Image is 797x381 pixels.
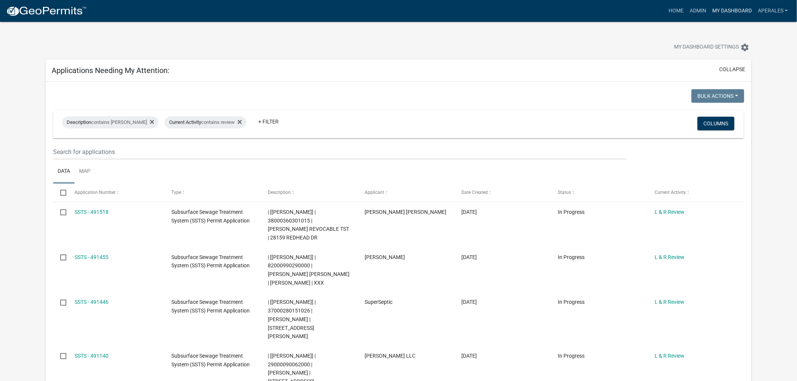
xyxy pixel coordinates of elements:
a: SSTS - 491455 [75,254,108,260]
span: Current Activity [169,119,201,125]
span: Roisum LLC [365,353,415,359]
span: Description [268,190,291,195]
div: contains [PERSON_NAME] [62,116,159,128]
h5: Applications Needing My Attention: [52,66,169,75]
span: Current Activity [655,190,686,195]
datatable-header-cell: Description [261,183,357,201]
a: + Filter [252,115,285,128]
datatable-header-cell: Application Number [67,183,164,201]
span: In Progress [558,353,585,359]
span: Peter Ross Johnson [365,209,446,215]
span: Subsurface Sewage Treatment System (SSTS) Permit Application [171,209,250,224]
datatable-header-cell: Type [164,183,261,201]
span: Application Number [75,190,116,195]
span: | [Andrea Perales] | 37000280151026 | CRAIG IREY | 24711 Matson Point Trl, Pelican Rapids MN 56572 [268,299,316,339]
span: 10/13/2025 [461,209,477,215]
a: L & R Review [655,353,684,359]
span: 10/12/2025 [461,254,477,260]
a: Admin [687,4,709,18]
a: Home [666,4,687,18]
a: L & R Review [655,209,684,215]
a: SSTS - 491518 [75,209,108,215]
span: Type [171,190,181,195]
span: | [Andrea Perales] | 82000990290000 | RICHARD BENJAMIN FRANKLIN | ELISHA FRANKLIN | XXX [268,254,350,286]
span: Status [558,190,571,195]
a: My Dashboard [709,4,755,18]
span: In Progress [558,209,585,215]
span: Date Created [461,190,488,195]
div: contains review [165,116,246,128]
a: SSTS - 491140 [75,353,108,359]
a: L & R Review [655,299,684,305]
span: Subsurface Sewage Treatment System (SSTS) Permit Application [171,254,250,269]
button: collapse [719,66,745,73]
span: 10/10/2025 [461,353,477,359]
input: Search for applications [53,144,627,160]
span: 10/12/2025 [461,299,477,305]
span: Subsurface Sewage Treatment System (SSTS) Permit Application [171,353,250,367]
a: Data [53,160,75,184]
a: SSTS - 491446 [75,299,108,305]
datatable-header-cell: Status [551,183,647,201]
span: Scott M Ellingson [365,254,405,260]
a: L & R Review [655,254,684,260]
span: My Dashboard Settings [674,43,739,52]
span: In Progress [558,254,585,260]
i: settings [741,43,750,52]
datatable-header-cell: Select [53,183,67,201]
span: Description [67,119,91,125]
datatable-header-cell: Date Created [454,183,551,201]
span: In Progress [558,299,585,305]
a: aperales [755,4,791,18]
span: Subsurface Sewage Treatment System (SSTS) Permit Application [171,299,250,314]
span: SuperSeptic [365,299,392,305]
datatable-header-cell: Applicant [357,183,454,201]
span: Applicant [365,190,384,195]
datatable-header-cell: Current Activity [647,183,744,201]
span: | [Andrea Perales] | 38000360301015 | JANICE R KRUSE REVOCABLE TST | 28159 REDHEAD DR [268,209,350,241]
button: Bulk Actions [692,89,744,103]
a: Map [75,160,95,184]
button: Columns [698,117,734,130]
button: My Dashboard Settingssettings [668,40,756,55]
